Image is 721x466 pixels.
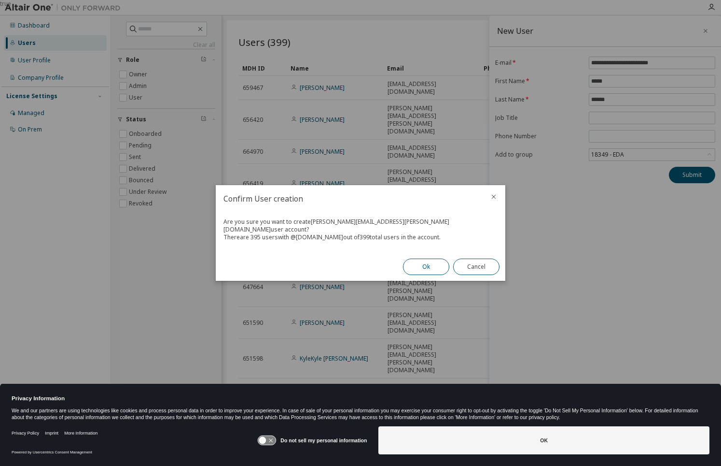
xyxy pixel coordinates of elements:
div: There are 395 users with @ [DOMAIN_NAME] out of 399 total users in the account. [223,233,498,241]
button: Ok [403,259,449,275]
button: close [490,193,498,201]
div: Are you sure you want to create [PERSON_NAME][EMAIL_ADDRESS][PERSON_NAME][DOMAIN_NAME] user account? [223,218,498,233]
button: Cancel [453,259,499,275]
h2: Confirm User creation [216,185,482,212]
